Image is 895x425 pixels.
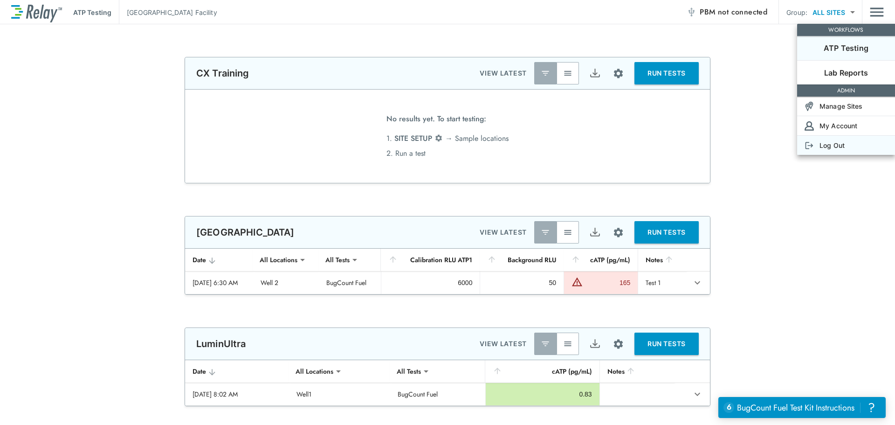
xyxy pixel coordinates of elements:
[819,140,845,150] p: Log Out
[805,141,814,150] img: Log Out Icon
[805,121,814,131] img: Account
[799,86,893,95] p: ADMIN
[799,26,893,34] p: WORKFLOWS
[805,102,814,111] img: Sites
[824,67,868,78] p: Lab Reports
[718,397,886,418] iframe: Resource center
[819,121,857,131] p: My Account
[824,42,868,54] p: ATP Testing
[819,101,863,111] p: Manage Sites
